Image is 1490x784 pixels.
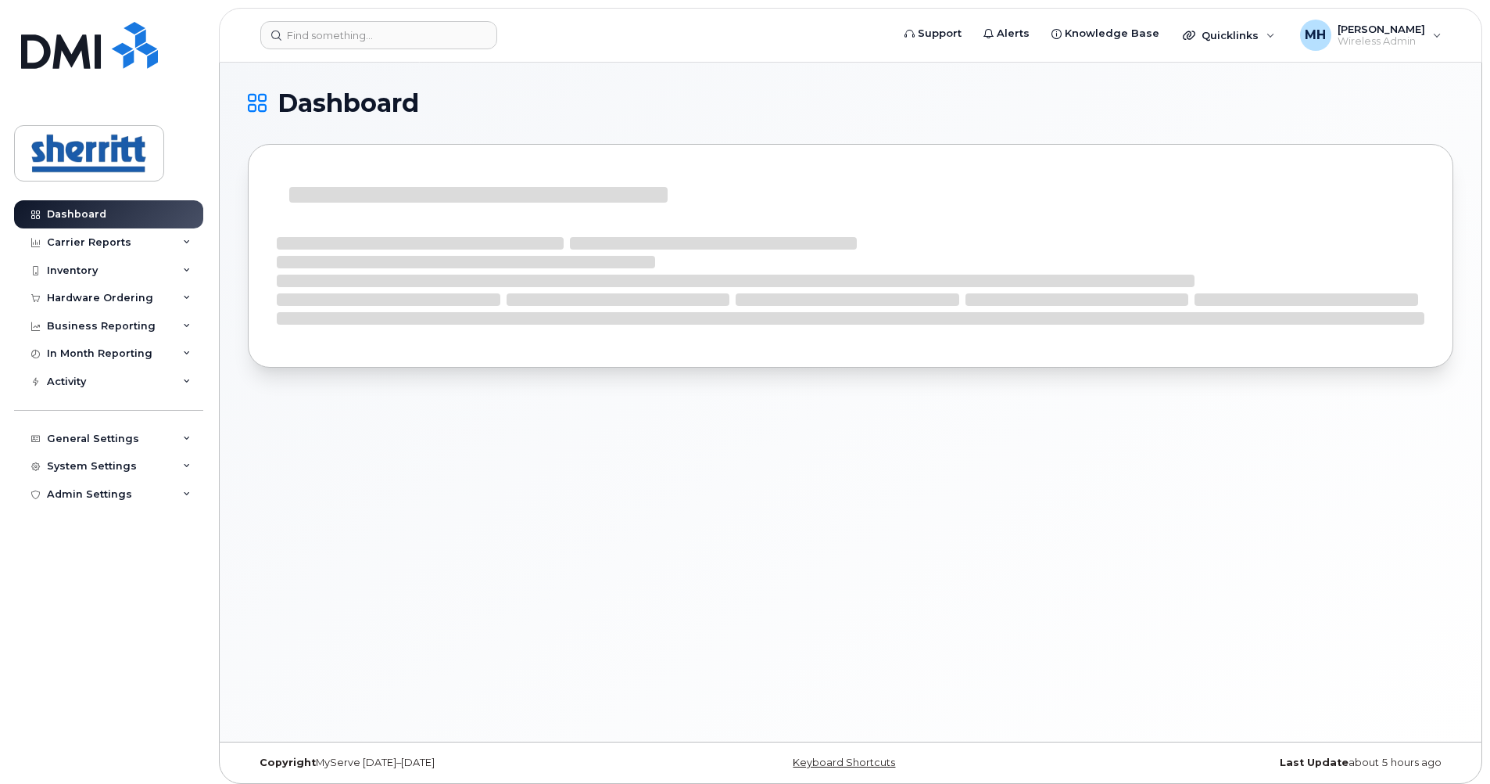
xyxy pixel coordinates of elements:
strong: Copyright [260,757,316,768]
div: about 5 hours ago [1051,757,1453,769]
strong: Last Update [1280,757,1349,768]
a: Keyboard Shortcuts [793,757,895,768]
span: Dashboard [278,92,419,115]
div: MyServe [DATE]–[DATE] [248,757,650,769]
